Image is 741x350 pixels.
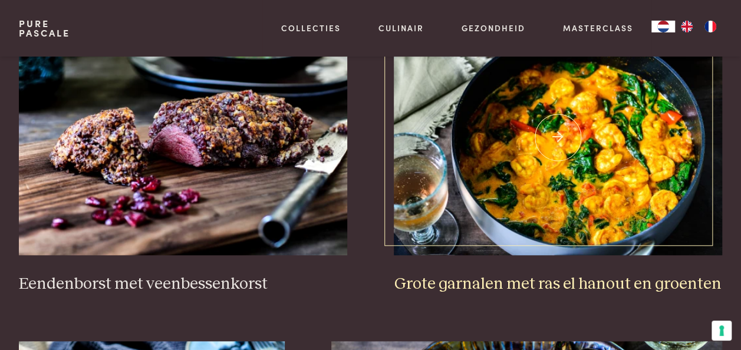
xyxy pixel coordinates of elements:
a: Masterclass [562,22,633,34]
a: FR [699,21,722,32]
a: PurePascale [19,19,70,38]
a: Grote garnalen met ras el hanout en groenten Grote garnalen met ras el hanout en groenten [394,19,722,294]
a: NL [651,21,675,32]
h3: Eendenborst met veenbessenkorst [19,274,347,295]
aside: Language selected: Nederlands [651,21,722,32]
h3: Grote garnalen met ras el hanout en groenten [394,274,722,295]
a: Culinair [378,22,424,34]
div: Language [651,21,675,32]
a: EN [675,21,699,32]
img: Eendenborst met veenbessenkorst [19,19,347,255]
a: Gezondheid [462,22,525,34]
a: Eendenborst met veenbessenkorst Eendenborst met veenbessenkorst [19,19,347,294]
img: Grote garnalen met ras el hanout en groenten [394,19,722,255]
ul: Language list [675,21,722,32]
button: Uw voorkeuren voor toestemming voor trackingtechnologieën [712,321,732,341]
a: Collecties [281,22,341,34]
